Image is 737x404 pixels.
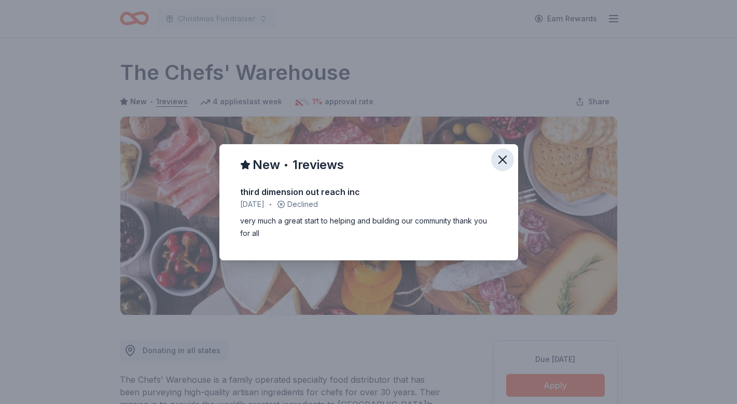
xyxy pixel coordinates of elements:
[240,186,497,198] div: third dimension out reach inc
[253,157,280,173] span: New
[240,215,497,240] div: very much a great start to helping and building our community thank you for all
[283,159,288,170] span: •
[240,198,265,211] span: [DATE]
[240,198,497,211] div: Declined
[293,157,344,173] span: 1 reviews
[269,200,272,208] span: •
